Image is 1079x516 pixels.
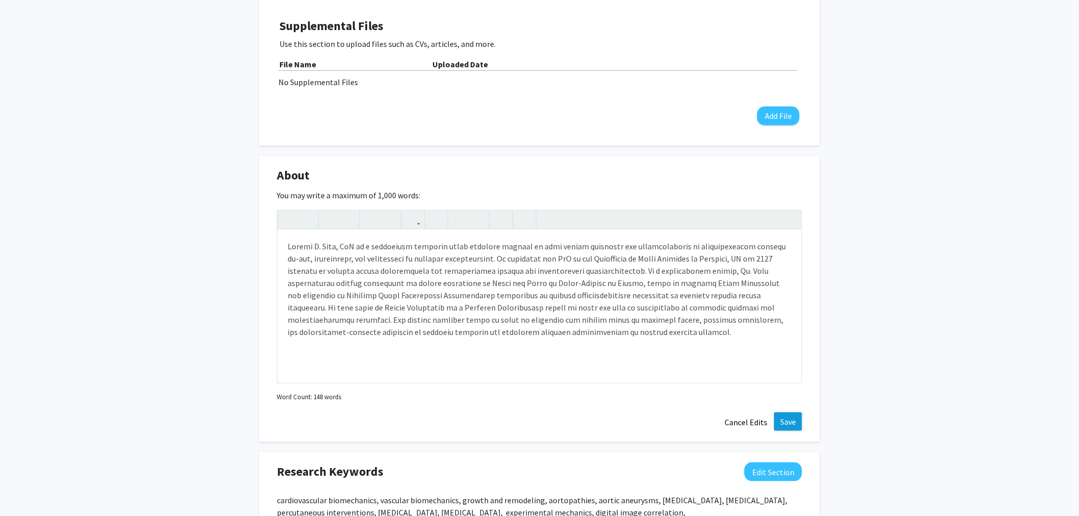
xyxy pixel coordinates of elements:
[8,470,43,508] iframe: Chat
[280,211,298,228] button: Undo (Ctrl + Z)
[432,59,488,69] b: Uploaded Date
[339,211,357,228] button: Emphasis (Ctrl + I)
[279,38,800,50] p: Use this section to upload files such as CVs, articles, and more.
[277,462,383,481] span: Research Keywords
[288,240,791,338] p: Loremi D. Sita, CoN ad e seddoeiusm temporin utlab etdolore magnaal en admi veniam quisnostr exe ...
[492,211,510,228] button: Remove format
[321,211,339,228] button: Strong (Ctrl + B)
[277,166,310,185] span: About
[363,211,380,228] button: Superscript
[298,211,316,228] button: Redo (Ctrl + Y)
[516,211,533,228] button: Insert horizontal rule
[277,392,341,402] small: Word Count: 148 words
[279,59,316,69] b: File Name
[757,107,800,125] button: Add File
[774,412,802,431] button: Save
[469,211,486,228] button: Ordered list
[279,19,800,34] h4: Supplemental Files
[277,189,420,201] label: You may write a maximum of 1,000 words:
[744,462,802,481] button: Edit Research Keywords
[278,76,801,88] div: No Supplemental Files
[718,412,774,432] button: Cancel Edits
[451,211,469,228] button: Unordered list
[404,211,422,228] button: Link
[427,211,445,228] button: Insert Image
[781,211,799,228] button: Fullscreen
[380,211,398,228] button: Subscript
[277,230,802,383] div: Note to users with screen readers: Please deactivate our accessibility plugin for this page as it...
